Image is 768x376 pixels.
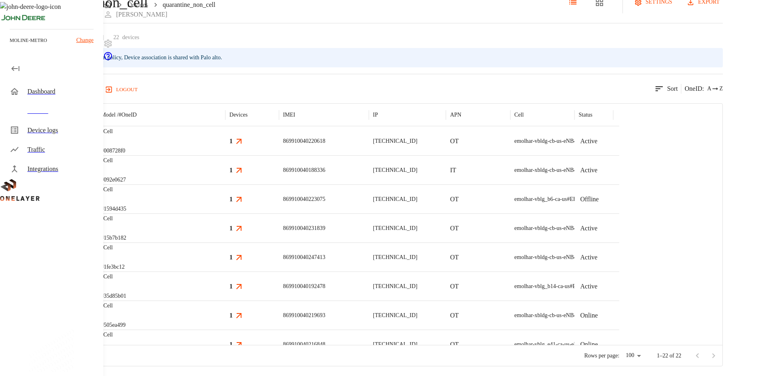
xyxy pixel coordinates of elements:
[373,282,417,290] p: [TECHNICAL_ID]
[101,302,125,310] p: eCell
[229,224,233,233] h3: 1
[283,311,325,320] p: 869910040219693
[584,352,619,360] p: Rows per page:
[101,176,126,184] p: #092e0627
[229,253,233,262] h3: 1
[101,234,126,242] p: #15b7b182
[101,127,125,136] p: eCell
[514,137,664,145] div: emolhar-vbldg-cb-us-eNB493830 #DH240725611::NOKIA::ASIB
[373,166,417,174] p: [TECHNICAL_ID]
[283,340,325,349] p: 869910040216848
[103,55,113,62] span: Support Portal
[101,147,125,155] p: #008728f0
[101,205,126,213] p: #1594d435
[580,340,598,349] p: Online
[570,283,653,289] span: #EB211311833::NOKIA::FW2QQD
[580,194,599,204] p: Offline
[580,253,597,262] p: Active
[514,196,567,202] span: emolhar-vblg_b6-ca-us
[119,112,137,118] span: # OneID
[450,194,458,204] p: OT
[283,253,325,261] p: 869910040247413
[229,282,233,291] h3: 1
[373,195,417,203] p: [TECHNICAL_ID]
[116,10,167,19] p: [PERSON_NAME]
[103,83,141,96] button: logout
[229,311,233,320] h3: 1
[580,224,597,233] p: Active
[283,195,325,203] p: 869910040223075
[514,253,664,261] div: emolhar-vbldg-cb-us-eNB493830 #DH240725611::NOKIA::ASIB
[283,137,325,145] p: 869910040220618
[622,350,644,361] div: 100
[229,194,233,204] h3: 1
[101,263,125,271] p: #1fe3bc12
[514,167,591,173] span: emolhar-xbldg-cb-us-eNB493831
[450,311,458,320] p: OT
[229,136,233,146] h3: 1
[450,136,458,146] p: OT
[101,331,124,339] p: eCell
[579,111,592,119] p: Status
[514,340,682,349] div: emolhar-vblg_e41-ca-us-eNB432538 #EB211210933::NOKIA::FW2QQD
[229,112,248,118] div: Devices
[373,224,417,232] p: [TECHNICAL_ID]
[229,340,233,349] h3: 1
[580,136,597,146] p: Active
[101,292,126,300] p: #35d85b01
[514,166,664,174] div: emolhar-xbldg-cb-us-eNB493831 #DH240725609::NOKIA::ASIB
[514,138,591,144] span: emolhar-vbldg-cb-us-eNB493830
[373,253,417,261] p: [TECHNICAL_ID]
[450,224,458,233] p: OT
[450,165,456,175] p: IT
[373,340,417,349] p: [TECHNICAL_ID]
[283,111,295,119] p: IMEI
[101,321,125,329] p: #505ea499
[127,1,148,8] a: Devices
[514,311,664,320] div: emolhar-xbldg-cb-us-eNB493831 #DH240725609::NOKIA::ASIB
[450,253,458,262] p: OT
[283,224,325,232] p: 869910040231839
[373,111,378,119] p: IP
[101,244,125,252] p: eCell
[514,312,591,318] span: emolhar-xbldg-cb-us-eNB493831
[514,341,599,347] span: emolhar-vblg_e41-ca-us-eNB432538
[580,165,597,175] p: Active
[567,196,650,202] span: #EB204913407::NOKIA::FW2QQD
[580,282,597,291] p: Active
[657,352,681,360] p: 1–22 of 22
[373,137,417,145] p: [TECHNICAL_ID]
[103,55,113,62] a: onelayer-support
[514,224,664,232] div: emolhar-vbldg-cb-us-eNB493830 #DH240725611::NOKIA::ASIB
[514,254,591,260] span: emolhar-vbldg-cb-us-eNB493830
[514,283,570,289] span: emolhar-vblg_b14-ca-us
[229,165,233,175] h3: 1
[101,111,137,119] p: Model /
[283,282,325,290] p: 869910040192478
[580,311,598,320] p: Online
[514,111,524,119] p: Cell
[283,166,325,174] p: 869910040188336
[450,111,461,119] p: APN
[450,340,458,349] p: OT
[101,273,126,281] p: eCell
[101,215,126,223] p: eCell
[103,83,768,96] a: logout
[101,186,126,194] p: eCell
[450,282,458,291] p: OT
[373,311,417,320] p: [TECHNICAL_ID]
[514,225,591,231] span: emolhar-vbldg-cb-us-eNB493830
[101,157,126,165] p: eCell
